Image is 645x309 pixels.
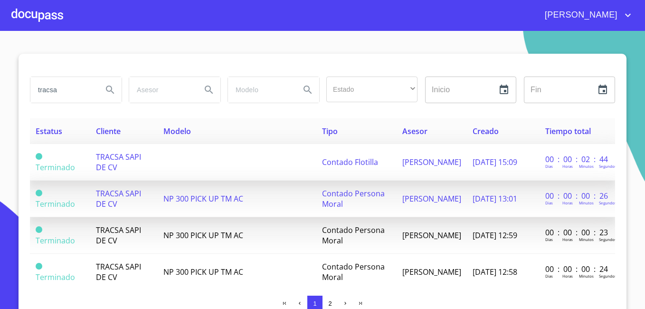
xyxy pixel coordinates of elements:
[36,190,42,196] span: Terminado
[36,226,42,233] span: Terminado
[322,225,385,246] span: Contado Persona Moral
[163,230,243,241] span: NP 300 PICK UP TM AC
[599,273,617,279] p: Segundos
[579,164,594,169] p: Minutos
[313,300,316,307] span: 1
[545,227,609,238] p: 00 : 00 : 00 : 23
[545,237,553,242] p: Dias
[545,126,591,136] span: Tiempo total
[545,264,609,274] p: 00 : 00 : 00 : 24
[562,164,573,169] p: Horas
[473,230,517,241] span: [DATE] 12:59
[545,191,609,201] p: 00 : 00 : 00 : 26
[198,78,220,101] button: Search
[402,230,461,241] span: [PERSON_NAME]
[599,237,617,242] p: Segundos
[579,200,594,205] p: Minutos
[322,126,338,136] span: Tipo
[322,157,378,167] span: Contado Flotilla
[96,188,141,209] span: TRACSA SAPI DE CV
[562,273,573,279] p: Horas
[326,77,417,102] div: ​
[579,237,594,242] p: Minutos
[36,272,75,282] span: Terminado
[545,200,553,205] p: Dias
[96,126,121,136] span: Cliente
[545,164,553,169] p: Dias
[96,261,141,282] span: TRACSA SAPI DE CV
[163,126,191,136] span: Modelo
[322,188,385,209] span: Contado Persona Moral
[36,162,75,173] span: Terminado
[402,267,461,277] span: [PERSON_NAME]
[36,153,42,160] span: Terminado
[402,193,461,204] span: [PERSON_NAME]
[473,157,517,167] span: [DATE] 15:09
[402,126,427,136] span: Asesor
[163,267,243,277] span: NP 300 PICK UP TM AC
[545,273,553,279] p: Dias
[402,157,461,167] span: [PERSON_NAME]
[473,126,499,136] span: Creado
[30,77,95,103] input: search
[36,263,42,270] span: Terminado
[599,164,617,169] p: Segundos
[96,225,141,246] span: TRACSA SAPI DE CV
[296,78,319,101] button: Search
[228,77,293,103] input: search
[599,200,617,205] p: Segundos
[129,77,194,103] input: search
[562,237,573,242] p: Horas
[538,8,634,23] button: account of current user
[163,193,243,204] span: NP 300 PICK UP TM AC
[579,273,594,279] p: Minutos
[538,8,622,23] span: [PERSON_NAME]
[36,199,75,209] span: Terminado
[545,154,609,164] p: 00 : 00 : 02 : 44
[322,261,385,282] span: Contado Persona Moral
[36,235,75,246] span: Terminado
[96,152,141,173] span: TRACSA SAPI DE CV
[328,300,332,307] span: 2
[473,193,517,204] span: [DATE] 13:01
[562,200,573,205] p: Horas
[99,78,122,101] button: Search
[36,126,62,136] span: Estatus
[473,267,517,277] span: [DATE] 12:58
